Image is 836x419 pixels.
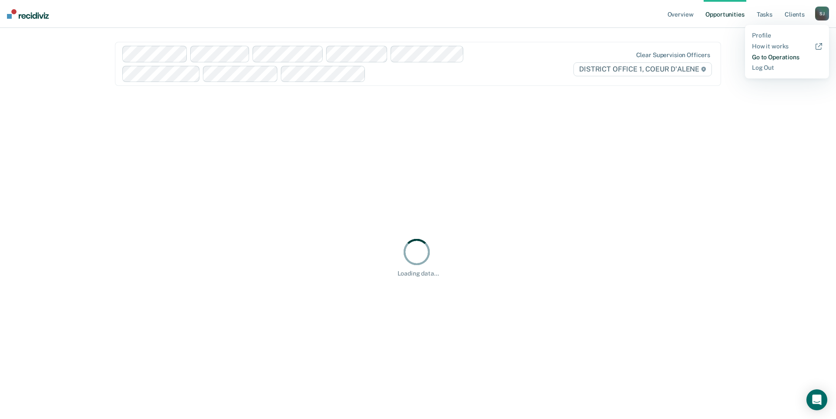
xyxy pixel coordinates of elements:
[7,9,49,19] img: Recidiviz
[636,51,710,59] div: Clear supervision officers
[398,270,439,277] div: Loading data...
[815,7,829,20] button: SJ
[752,54,822,61] a: Go to Operations
[752,64,822,72] a: Log Out
[806,389,827,410] div: Open Intercom Messenger
[573,62,712,76] span: DISTRICT OFFICE 1, COEUR D'ALENE
[815,7,829,20] div: S J
[752,43,822,50] a: How it works
[752,32,822,39] a: Profile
